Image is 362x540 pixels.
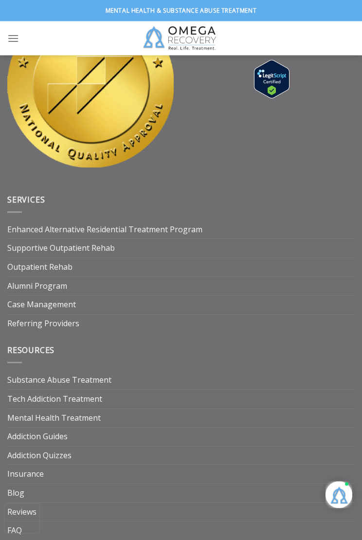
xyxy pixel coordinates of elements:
a: Addiction Guides [7,428,68,447]
a: Case Management [7,296,76,315]
iframe: reCAPTCHA [5,504,39,533]
a: Menu [7,26,19,50]
a: Supportive Outpatient Rehab [7,240,115,258]
a: Alumni Program [7,278,67,296]
img: Omega Recovery [139,21,224,56]
strong: Mental Health & Substance Abuse Treatment [106,6,257,15]
a: Mental Health Treatment [7,410,101,428]
a: Insurance [7,466,44,484]
a: Referring Providers [7,315,79,334]
img: Verify Approval for www.omegarecovery.org [254,60,290,99]
span: Services [7,195,45,205]
a: Tech Addiction Treatment [7,391,102,409]
a: Addiction Quizzes [7,447,72,466]
a: Reviews [7,503,36,522]
a: Substance Abuse Treatment [7,372,111,390]
a: Verify LegitScript Approval for www.omegarecovery.org [254,74,290,84]
span: Resources [7,345,54,356]
a: Outpatient Rehab [7,259,72,277]
a: Enhanced Alternative Residential Treatment Program [7,221,202,240]
a: Blog [7,484,24,503]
